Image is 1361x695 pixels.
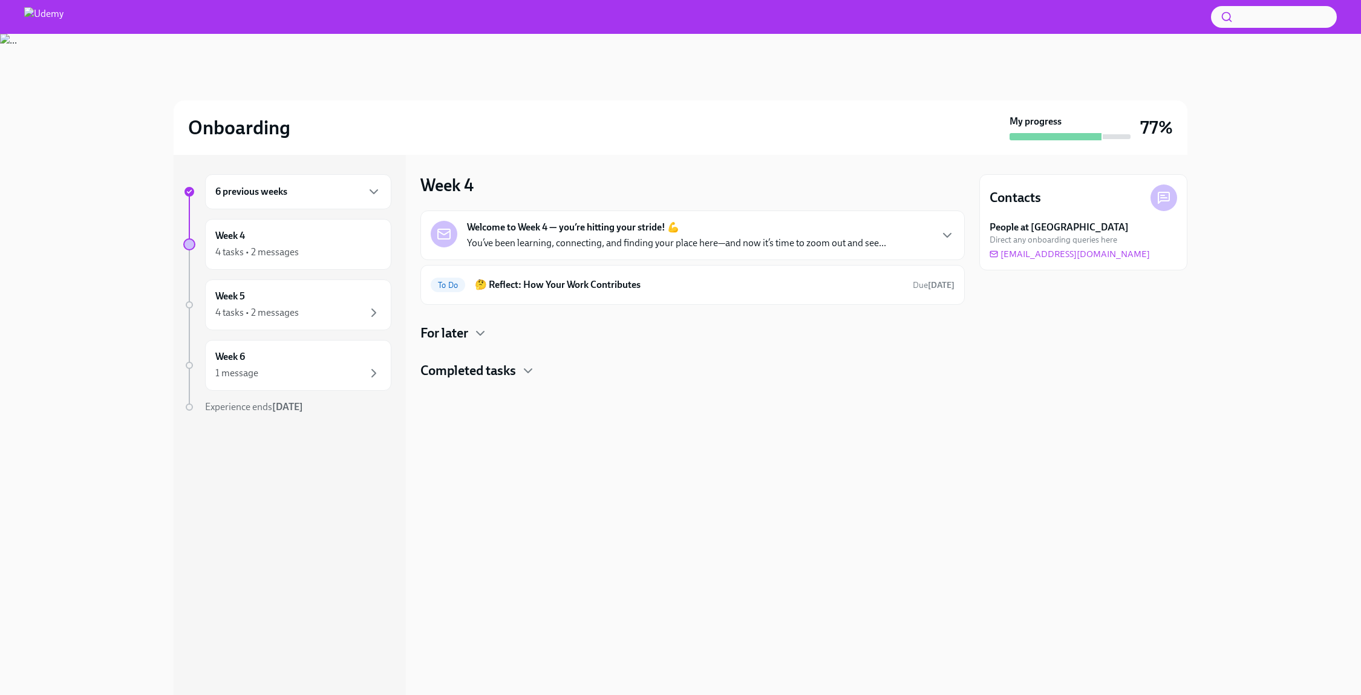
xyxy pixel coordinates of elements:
span: September 6th, 2025 08:00 [913,279,955,291]
strong: [DATE] [272,401,303,413]
strong: [DATE] [928,280,955,290]
strong: Welcome to Week 4 — you’re hitting your stride! 💪 [467,221,679,234]
h2: Onboarding [188,116,290,140]
h6: 🤔 Reflect: How Your Work Contributes [475,278,903,292]
span: To Do [431,281,465,290]
div: 4 tasks • 2 messages [215,306,299,319]
h4: Contacts [990,189,1041,207]
div: Completed tasks [420,362,965,380]
a: [EMAIL_ADDRESS][DOMAIN_NAME] [990,248,1150,260]
h6: 6 previous weeks [215,185,287,198]
h6: Week 4 [215,229,245,243]
span: Due [913,280,955,290]
img: Udemy [24,7,64,27]
a: Week 61 message [183,340,391,391]
h3: 77% [1140,117,1173,139]
strong: My progress [1010,115,1062,128]
h4: Completed tasks [420,362,516,380]
a: Week 54 tasks • 2 messages [183,279,391,330]
h3: Week 4 [420,174,474,196]
div: 4 tasks • 2 messages [215,246,299,259]
div: 6 previous weeks [205,174,391,209]
strong: People at [GEOGRAPHIC_DATA] [990,221,1129,234]
h6: Week 6 [215,350,245,364]
a: Week 44 tasks • 2 messages [183,219,391,270]
div: 1 message [215,367,258,380]
a: To Do🤔 Reflect: How Your Work ContributesDue[DATE] [431,275,955,295]
span: Experience ends [205,401,303,413]
div: For later [420,324,965,342]
h6: Week 5 [215,290,245,303]
p: You’ve been learning, connecting, and finding your place here—and now it’s time to zoom out and s... [467,237,886,250]
span: Direct any onboarding queries here [990,234,1117,246]
h4: For later [420,324,468,342]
